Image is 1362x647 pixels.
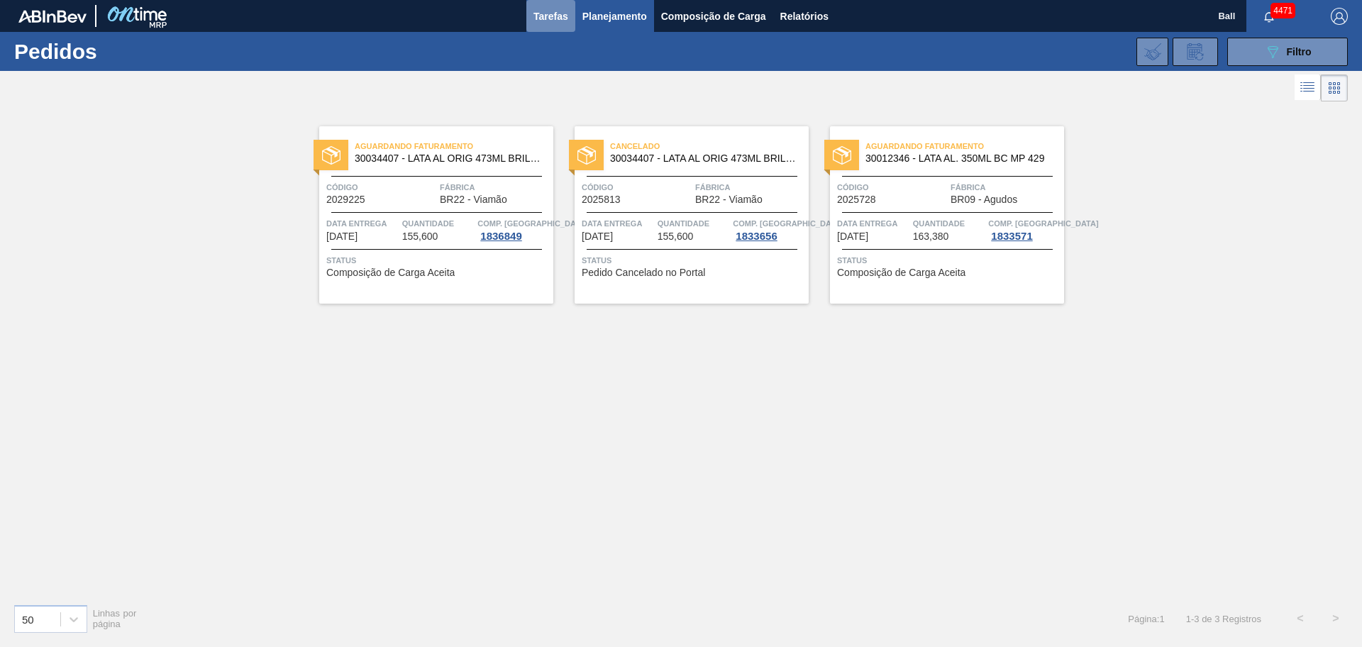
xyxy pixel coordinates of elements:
span: Status [582,253,805,267]
button: Filtro [1227,38,1348,66]
span: Página : 1 [1128,614,1164,624]
span: Data entrega [582,216,654,231]
a: Comp. [GEOGRAPHIC_DATA]1836849 [477,216,550,242]
span: BR09 - Agudos [951,194,1017,205]
span: Comp. Carga [477,216,587,231]
span: 4471 [1270,3,1295,18]
span: Quantidade [402,216,475,231]
span: Filtro [1287,46,1312,57]
span: Código [326,180,436,194]
span: 163,380 [913,231,949,242]
div: 1836849 [477,231,524,242]
span: 15/09/2025 [326,231,358,242]
span: Comp. Carga [733,216,843,231]
span: Tarefas [533,8,568,25]
a: Comp. [GEOGRAPHIC_DATA]1833571 [988,216,1061,242]
span: 2025728 [837,194,876,205]
img: status [577,146,596,165]
img: TNhmsLtSVTkK8tSr43FrP2fwEKptu5GPRR3wAAAABJRU5ErkJggg== [18,10,87,23]
div: 50 [22,613,34,625]
button: > [1318,601,1353,636]
span: Quantidade [913,216,985,231]
span: Fábrica [440,180,550,194]
img: status [322,146,340,165]
div: Visão em Cards [1321,74,1348,101]
span: Aguardando Faturamento [865,139,1064,153]
img: Logout [1331,8,1348,25]
span: 2025813 [582,194,621,205]
div: Visão em Lista [1295,74,1321,101]
a: statusCancelado30034407 - LATA AL ORIG 473ML BRILHO MULTIPACKCódigo2025813FábricaBR22 - ViamãoDat... [553,126,809,304]
img: status [833,146,851,165]
span: 155,600 [658,231,694,242]
span: 16/09/2025 [837,231,868,242]
span: 15/09/2025 [582,231,613,242]
span: Fábrica [951,180,1061,194]
span: BR22 - Viamão [695,194,763,205]
span: Linhas por página [93,608,137,629]
span: Código [582,180,692,194]
span: Composição de Carga Aceita [837,267,965,278]
button: < [1283,601,1318,636]
span: Comp. Carga [988,216,1098,231]
span: 30034407 - LATA AL ORIG 473ML BRILHO MULTIPACK [355,153,542,164]
div: Solicitação de Revisão de Pedidos [1173,38,1218,66]
span: Planejamento [582,8,647,25]
span: Cancelado [610,139,809,153]
div: 1833656 [733,231,780,242]
a: statusAguardando Faturamento30012346 - LATA AL. 350ML BC MP 429Código2025728FábricaBR09 - AgudosD... [809,126,1064,304]
span: Relatórios [780,8,829,25]
h1: Pedidos [14,43,226,60]
span: 1 - 3 de 3 Registros [1186,614,1261,624]
span: Aguardando Faturamento [355,139,553,153]
span: Fábrica [695,180,805,194]
span: 155,600 [402,231,438,242]
span: Quantidade [658,216,730,231]
a: Comp. [GEOGRAPHIC_DATA]1833656 [733,216,805,242]
button: Notificações [1246,6,1292,26]
span: 30034407 - LATA AL ORIG 473ML BRILHO MULTIPACK [610,153,797,164]
span: 2029225 [326,194,365,205]
span: Status [837,253,1061,267]
span: Status [326,253,550,267]
span: Data entrega [326,216,399,231]
div: 1833571 [988,231,1035,242]
span: Código [837,180,947,194]
span: Data entrega [837,216,909,231]
span: 30012346 - LATA AL. 350ML BC MP 429 [865,153,1053,164]
div: Importar Negociações dos Pedidos [1136,38,1168,66]
span: BR22 - Viamão [440,194,507,205]
span: Composição de Carga [661,8,766,25]
span: Pedido Cancelado no Portal [582,267,705,278]
a: statusAguardando Faturamento30034407 - LATA AL ORIG 473ML BRILHO MULTIPACKCódigo2029225FábricaBR2... [298,126,553,304]
span: Composição de Carga Aceita [326,267,455,278]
